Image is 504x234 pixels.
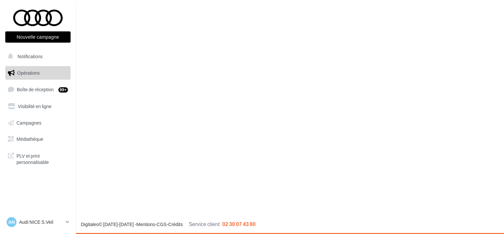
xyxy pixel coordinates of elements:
a: Visibilité en ligne [4,99,72,113]
span: PLV et print personnalisable [16,151,68,166]
a: Médiathèque [4,132,72,146]
a: PLV et print personnalisable [4,149,72,168]
span: Boîte de réception [17,87,54,92]
span: Notifications [17,54,43,59]
a: CGS [157,221,167,227]
a: Crédits [168,221,183,227]
a: AN Audi NICE S.Veil [5,216,71,228]
a: Boîte de réception99+ [4,82,72,97]
span: Médiathèque [16,136,43,142]
span: Campagnes [16,120,42,125]
p: Audi NICE S.Veil [19,219,63,225]
div: 99+ [58,87,68,93]
a: Campagnes [4,116,72,130]
a: Mentions [136,221,155,227]
span: Visibilité en ligne [18,103,51,109]
button: Notifications [4,50,69,63]
span: Service client [189,221,220,227]
span: 02 30 07 43 80 [222,221,256,227]
span: Opérations [17,70,40,76]
button: Nouvelle campagne [5,31,71,43]
span: © [DATE]-[DATE] - - - [81,221,256,227]
a: Digitaleo [81,221,99,227]
a: Opérations [4,66,72,80]
span: AN [8,219,15,225]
